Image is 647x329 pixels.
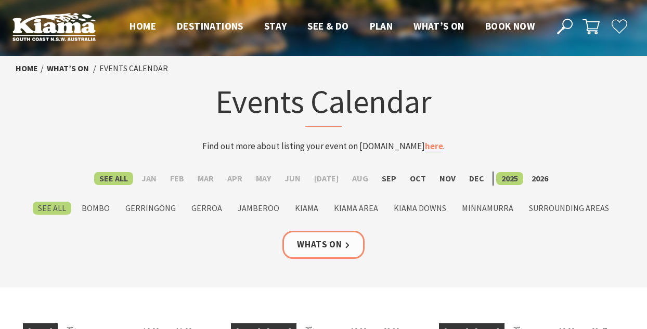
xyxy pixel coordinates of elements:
h1: Events Calendar [120,81,527,127]
span: Destinations [177,20,243,32]
label: Gerringong [120,202,181,215]
img: Kiama Logo [12,12,96,41]
li: Events Calendar [99,62,168,75]
label: See All [94,172,133,185]
label: Apr [222,172,248,185]
label: Kiama Area [329,202,383,215]
label: 2025 [496,172,523,185]
label: Dec [464,172,489,185]
label: Aug [347,172,373,185]
label: [DATE] [309,172,344,185]
label: See All [33,202,71,215]
label: Kiama Downs [389,202,451,215]
label: Kiama [290,202,323,215]
label: Jan [136,172,162,185]
label: Surrounding Areas [524,202,614,215]
span: Home [130,20,156,32]
label: Sep [377,172,402,185]
label: Oct [405,172,431,185]
label: 2026 [526,172,553,185]
span: See & Do [307,20,348,32]
a: here [425,140,443,152]
span: Plan [370,20,393,32]
span: What’s On [413,20,464,32]
a: Home [16,63,38,74]
label: May [251,172,276,185]
a: Whats On [282,231,365,258]
a: What’s On [47,63,89,74]
label: Bombo [76,202,115,215]
label: Minnamurra [457,202,519,215]
span: Book now [485,20,535,32]
label: Nov [434,172,461,185]
p: Find out more about listing your event on [DOMAIN_NAME] . [120,139,527,153]
label: Jamberoo [232,202,284,215]
span: Stay [264,20,287,32]
nav: Main Menu [119,18,545,35]
label: Feb [165,172,189,185]
label: Jun [279,172,306,185]
label: Gerroa [186,202,227,215]
label: Mar [192,172,219,185]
